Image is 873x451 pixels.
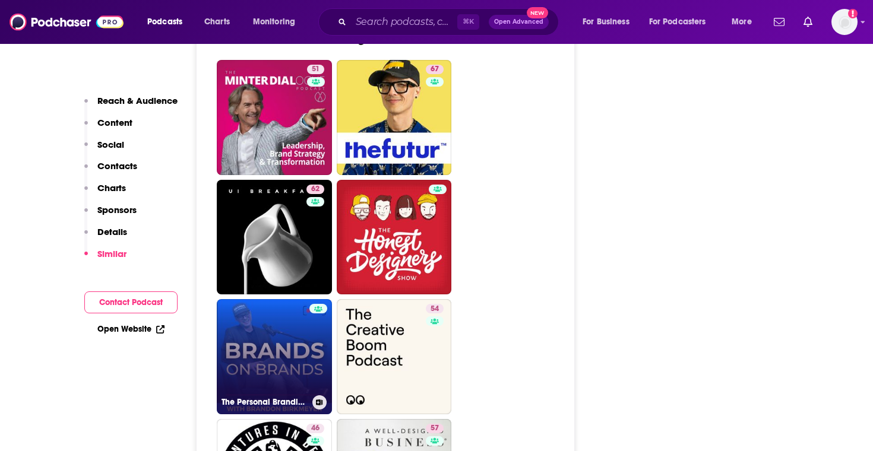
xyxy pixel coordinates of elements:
button: Social [84,139,124,161]
button: Contact Podcast [84,291,178,313]
button: Content [84,117,132,139]
span: Logged in as redsetterpr [831,9,858,35]
a: Open Website [97,324,165,334]
button: Details [84,226,127,248]
button: open menu [139,12,198,31]
button: Reach & Audience [84,95,178,117]
p: Similar [97,248,126,259]
span: Charts [204,14,230,30]
button: Similar [84,248,126,270]
a: Show notifications dropdown [769,12,789,32]
p: Charts [97,182,126,193]
a: 62 [306,185,324,194]
span: For Business [583,14,630,30]
span: 67 [431,63,439,75]
span: More [732,14,752,30]
span: 46 [311,423,320,434]
button: open menu [723,12,767,31]
a: 54 [426,304,444,313]
p: Social [97,139,124,150]
button: open menu [245,12,311,31]
img: User Profile [831,9,858,35]
a: Show notifications dropdown [799,12,817,32]
a: 62 [217,180,332,295]
span: Podcasts [147,14,182,30]
button: Open AdvancedNew [489,15,549,29]
button: open menu [641,12,723,31]
p: Reach & Audience [97,95,178,106]
button: Contacts [84,160,137,182]
span: Monitoring [253,14,295,30]
a: 51 [217,60,332,175]
a: The Personal Branding Podcast - Brands On Brands [217,299,332,414]
button: open menu [574,12,644,31]
button: Show profile menu [831,9,858,35]
img: Podchaser - Follow, Share and Rate Podcasts [10,11,124,33]
span: Open Advanced [494,19,543,25]
svg: Add a profile image [848,9,858,18]
a: 67 [337,60,452,175]
a: 51 [307,65,324,74]
a: 46 [306,424,324,433]
input: Search podcasts, credits, & more... [351,12,457,31]
span: New [527,7,548,18]
p: Contacts [97,160,137,171]
a: 54 [337,299,452,414]
span: 57 [431,423,439,434]
button: Sponsors [84,204,137,226]
span: 62 [311,183,320,195]
p: Content [97,117,132,128]
span: 54 [431,303,439,315]
span: 51 [312,63,320,75]
a: 57 [426,424,444,433]
span: For Podcasters [649,14,706,30]
a: 67 [426,65,444,74]
p: Details [97,226,127,237]
a: Charts [197,12,237,31]
button: Charts [84,182,126,204]
h3: The Personal Branding Podcast - Brands On Brands [222,397,308,407]
p: Sponsors [97,204,137,215]
span: ⌘ K [457,14,479,30]
div: Search podcasts, credits, & more... [330,8,570,36]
